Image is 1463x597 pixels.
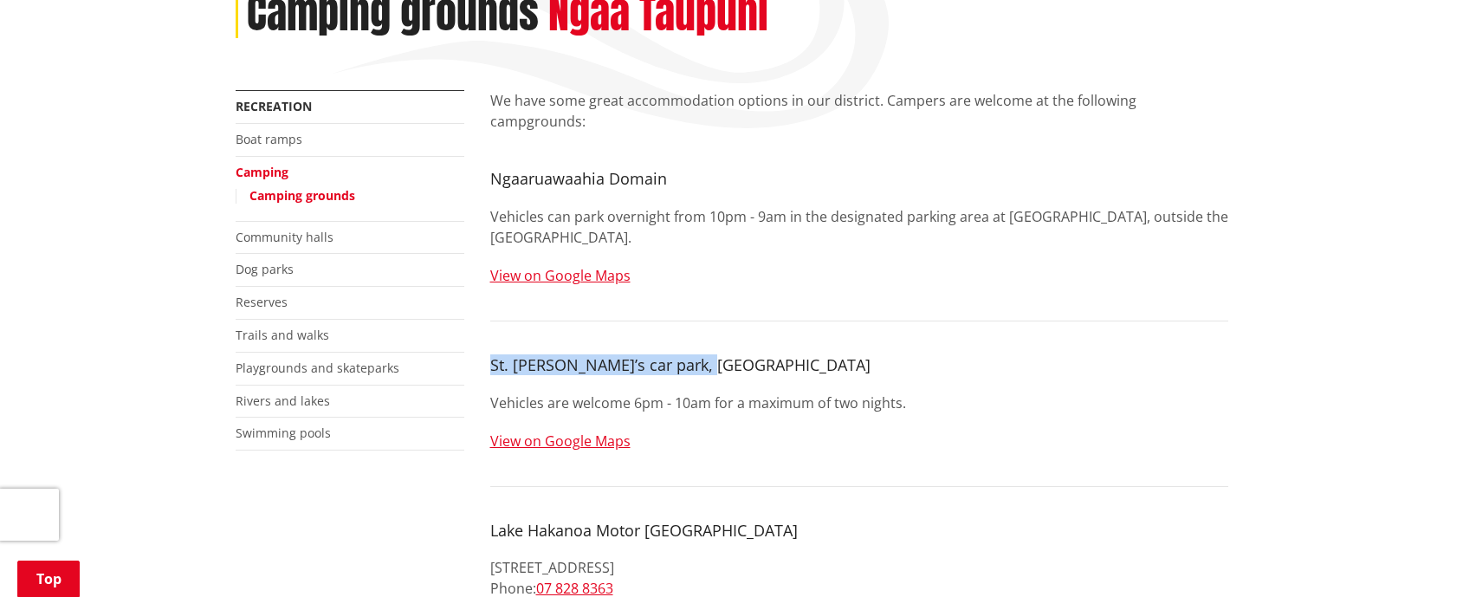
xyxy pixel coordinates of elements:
iframe: Messenger Launcher [1383,524,1446,587]
a: Dog parks [236,261,294,277]
a: Boat ramps [236,131,302,147]
a: Rivers and lakes [236,393,330,409]
a: View on Google Maps [490,432,631,451]
a: Camping grounds [249,187,355,204]
a: Community halls [236,229,333,245]
a: Reserves [236,294,288,310]
p: Vehicles can park overnight from 10pm - 9am in the designated parking area at [GEOGRAPHIC_DATA], ... [490,206,1228,248]
a: Swimming pools [236,425,331,441]
a: Trails and walks [236,327,329,343]
h4: St. [PERSON_NAME]’s car park, [GEOGRAPHIC_DATA] [490,356,1228,375]
p: We have some great accommodation options in our district. Campers are welcome at the following ca... [490,90,1228,132]
p: Vehicles are welcome 6pm - 10am for a maximum of two nights. [490,393,1228,413]
a: Top [17,561,80,597]
h4: Lake Hakanoa Motor [GEOGRAPHIC_DATA] [490,522,1228,541]
a: Recreation [236,98,312,114]
a: Camping [236,164,288,180]
a: View on Google Maps [490,266,631,285]
a: Playgrounds and skateparks [236,360,399,376]
h4: Ngaaruawaahia Domain [490,170,1228,189]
